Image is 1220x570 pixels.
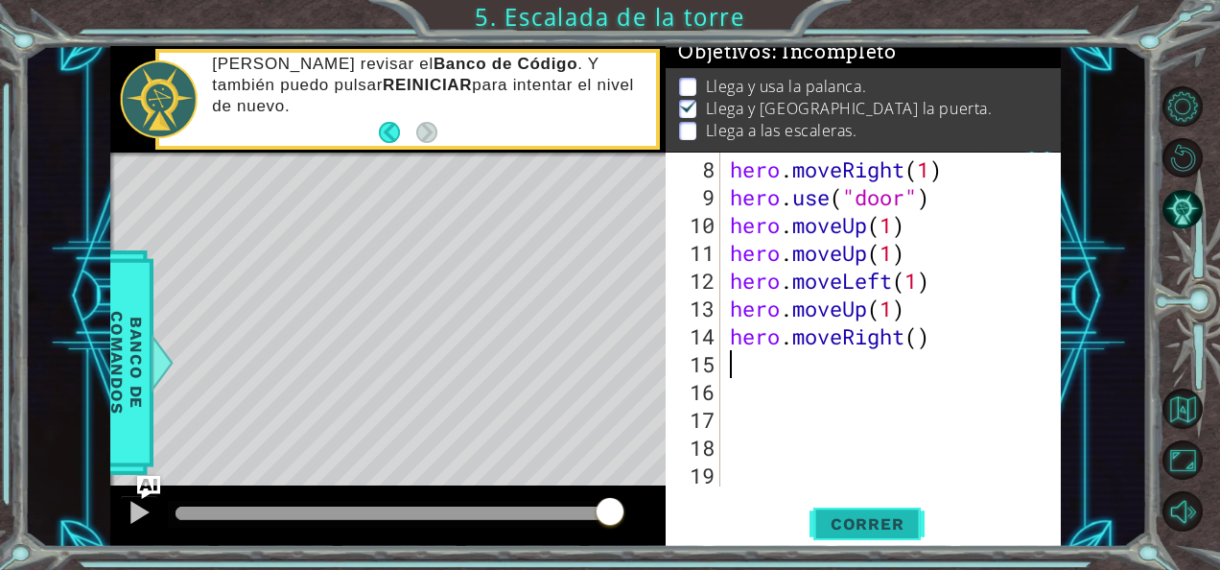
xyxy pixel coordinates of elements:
[669,211,720,239] div: 10
[1162,189,1203,229] button: Pista AI
[809,504,925,543] button: Shift+Enter: Ejecutar código actual.
[137,476,160,499] button: Ask AI
[669,434,720,462] div: 18
[706,98,993,119] p: Llega y [GEOGRAPHIC_DATA] la puerta.
[669,295,720,322] div: 13
[1162,491,1203,532] button: Silencio
[102,264,152,463] span: Banco de comandos
[434,55,577,73] strong: Banco de Código
[1162,86,1203,127] button: Opciones del Nivel
[669,267,720,295] div: 12
[678,40,897,64] span: Objetivos
[1162,138,1203,178] button: Reiniciar nivel
[1162,389,1203,429] button: Volver al Mapa
[669,155,720,183] div: 8
[669,239,720,267] div: 11
[679,98,698,113] img: Check mark for checkbox
[383,76,472,94] strong: REINICIAR
[416,122,437,143] button: Next
[669,406,720,434] div: 17
[669,350,720,378] div: 15
[212,54,643,117] p: [PERSON_NAME] revisar el . Y también puedo pulsar para intentar el nivel de nuevo.
[811,514,924,534] span: Correr
[379,122,416,143] button: Back
[669,378,720,406] div: 16
[1165,383,1220,434] a: Volver al Mapa
[706,76,867,97] p: Llega y usa la palanca.
[706,120,857,141] p: Llega a las escaleras.
[772,40,897,63] span: : Incompleto
[669,462,720,489] div: 19
[669,322,720,350] div: 14
[669,183,720,211] div: 9
[120,495,158,534] button: Ctrl + P: Play
[1162,440,1203,481] button: Maximizar Navegador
